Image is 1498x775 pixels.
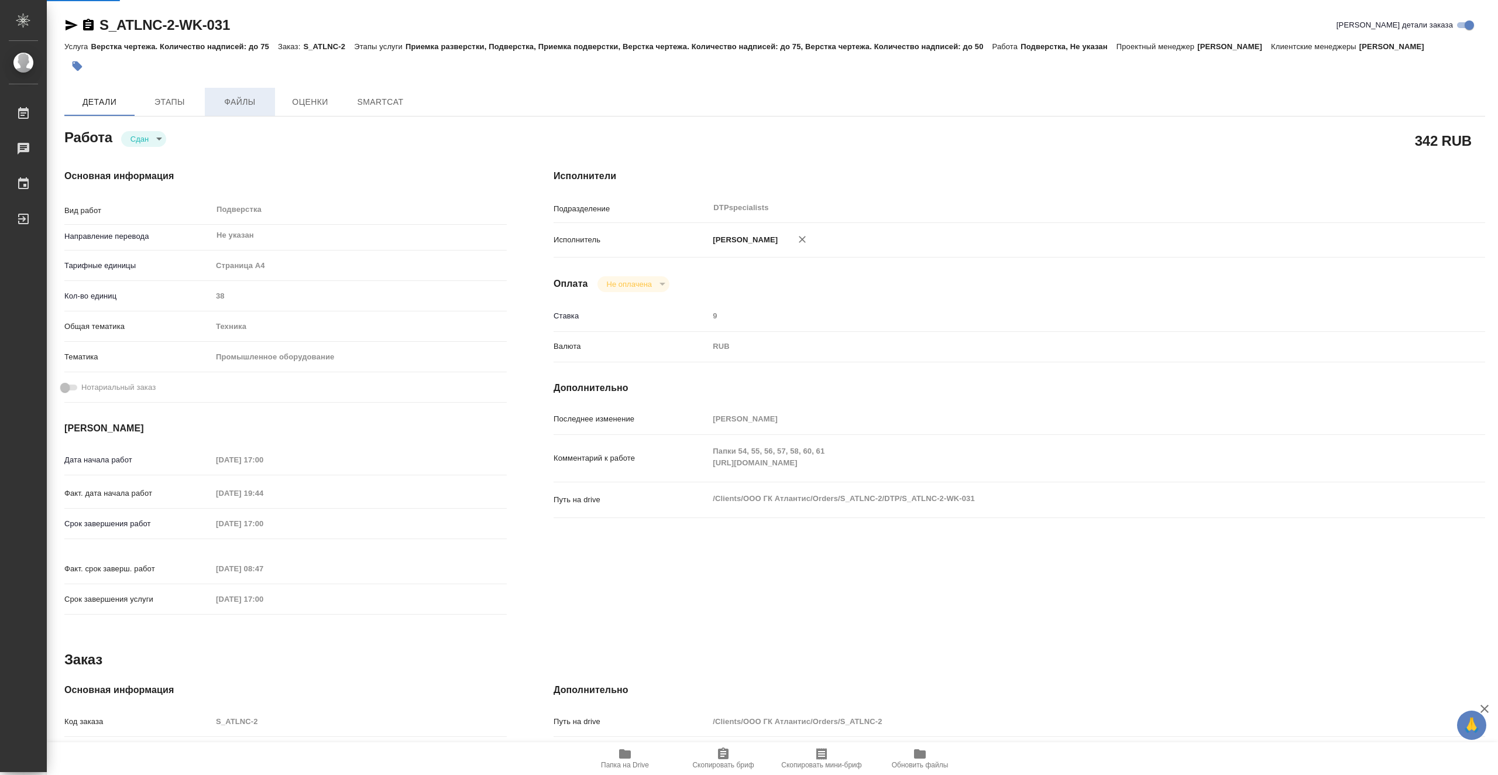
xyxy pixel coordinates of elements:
input: Пустое поле [212,485,314,502]
h4: Основная информация [64,169,507,183]
button: Папка на Drive [576,742,674,775]
button: Скопировать ссылку [81,18,95,32]
a: S_ATLNC-2-WK-031 [99,17,230,33]
p: Валюта [554,341,709,352]
div: Сдан [597,276,669,292]
div: RUB [709,337,1407,356]
button: Скопировать ссылку для ЯМессенджера [64,18,78,32]
p: Дата начала работ [64,454,212,466]
h2: Заказ [64,650,102,669]
h4: Оплата [554,277,588,291]
button: Не оплачена [603,279,655,289]
p: [PERSON_NAME] [1359,42,1433,51]
p: Факт. дата начала работ [64,488,212,499]
p: Факт. срок заверш. работ [64,563,212,575]
button: 🙏 [1457,711,1486,740]
p: Код заказа [64,716,212,728]
span: Скопировать мини-бриф [781,761,861,769]
p: Направление перевода [64,231,212,242]
p: Тарифные единицы [64,260,212,272]
input: Пустое поле [212,713,507,730]
p: Срок завершения работ [64,518,212,530]
textarea: /Clients/ООО ГК Атлантис/Orders/S_ATLNC-2/DTP/S_ATLNC-2-WK-031 [709,489,1407,509]
input: Пустое поле [212,560,314,577]
button: Добавить тэг [64,53,90,79]
div: Сдан [121,131,166,147]
h4: Дополнительно [554,683,1485,697]
div: Техника [212,317,507,337]
p: Кол-во единиц [64,290,212,302]
span: Детали [71,95,128,109]
button: Скопировать мини-бриф [772,742,871,775]
span: Файлы [212,95,268,109]
p: Услуга [64,42,91,51]
p: Подразделение [554,203,709,215]
p: Комментарий к работе [554,452,709,464]
p: Последнее изменение [554,413,709,425]
span: [PERSON_NAME] детали заказа [1336,19,1453,31]
p: Путь на drive [554,716,709,728]
button: Удалить исполнителя [789,227,815,252]
span: Оценки [282,95,338,109]
p: Путь на drive [554,494,709,506]
div: Страница А4 [212,256,507,276]
p: Общая тематика [64,321,212,332]
span: Обновить файлы [892,761,949,769]
p: Исполнитель [554,234,709,246]
input: Пустое поле [709,410,1407,427]
h4: Дополнительно [554,381,1485,395]
input: Пустое поле [212,451,314,468]
button: Обновить файлы [871,742,969,775]
span: Папка на Drive [601,761,649,769]
div: Промышленное оборудование [212,347,507,367]
p: Этапы услуги [354,42,406,51]
input: Пустое поле [212,591,314,608]
h2: Работа [64,126,112,147]
h4: Основная информация [64,683,507,697]
p: Подверстка, Не указан [1021,42,1116,51]
span: Этапы [142,95,198,109]
p: [PERSON_NAME] [1197,42,1271,51]
input: Пустое поле [212,287,507,304]
p: Приемка разверстки, Подверстка, Приемка подверстки, Верстка чертежа. Количество надписей: до 75, ... [406,42,992,51]
p: Тематика [64,351,212,363]
p: Проектный менеджер [1116,42,1197,51]
p: [PERSON_NAME] [709,234,778,246]
p: Верстка чертежа. Количество надписей: до 75 [91,42,278,51]
textarea: Папки 54, 55, 56, 57, 58, 60, 61 [URL][DOMAIN_NAME] [709,441,1407,473]
p: Работа [992,42,1021,51]
p: Заказ: [278,42,303,51]
button: Сдан [127,134,152,144]
input: Пустое поле [709,713,1407,730]
p: Ставка [554,310,709,322]
input: Пустое поле [212,515,314,532]
h2: 342 RUB [1415,131,1472,150]
h4: [PERSON_NAME] [64,421,507,435]
p: Клиентские менеджеры [1271,42,1359,51]
p: S_ATLNC-2 [303,42,354,51]
p: Вид работ [64,205,212,217]
span: 🙏 [1462,713,1482,738]
button: Скопировать бриф [674,742,772,775]
h4: Исполнители [554,169,1485,183]
p: Срок завершения услуги [64,594,212,605]
span: SmartCat [352,95,408,109]
span: Скопировать бриф [692,761,754,769]
span: Нотариальный заказ [81,382,156,393]
input: Пустое поле [709,307,1407,324]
